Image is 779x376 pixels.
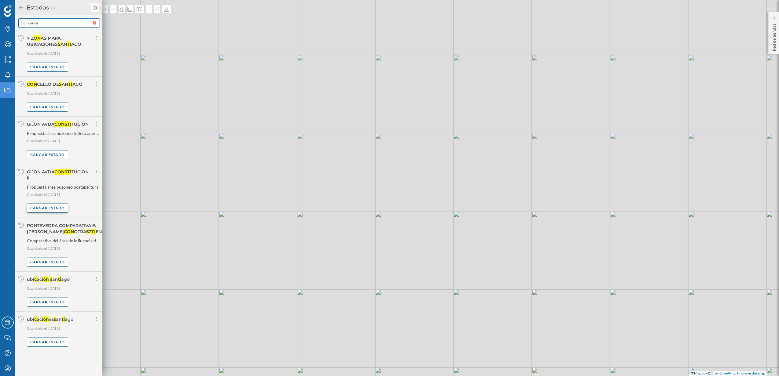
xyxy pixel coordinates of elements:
p: Guardado el: [DATE] [27,50,99,56]
p: Red de tiendas [771,21,777,51]
div: ENDAS [96,229,111,234]
div: CON [64,229,74,234]
h2: Estados [24,3,51,13]
div: OTRA [74,229,86,234]
div: aci [37,277,43,282]
p: Guardado el: [DATE] [27,90,99,96]
div: AGO [72,81,83,87]
div: on [43,316,49,322]
div: es [49,316,54,322]
span: Propuesta área buzoneo folleto apertura [27,130,99,136]
p: Guardado el: [DATE] [27,285,99,291]
a: OpenStreetMap [711,371,737,375]
a: Improve this map [737,371,765,375]
div: s [54,316,56,322]
div: ubi [27,316,34,322]
div: an [52,277,58,282]
div: ubi [27,277,34,282]
div: GIJON AVDA [27,169,54,175]
div: AN [61,42,67,47]
div: ON [34,35,41,41]
span: Soporte [12,4,34,10]
span: Propuesta area buzoneo postapertura [27,184,98,190]
div: s [50,277,52,282]
div: 7 Z [27,35,34,41]
div: CONSTI [54,169,72,175]
div: PONTEVEDRA COMPARATIVA E.[PERSON_NAME] [27,223,96,234]
div: c [34,277,37,282]
div: CELLO DE [37,81,59,87]
div: on [43,277,49,282]
img: Geoblink Logo [4,5,12,17]
div: an [56,316,62,322]
div: ago [61,277,70,282]
div: TI [68,81,72,87]
div: aci [37,316,43,322]
div: S [86,229,89,234]
div: CON [27,81,37,87]
div: TI [67,42,71,47]
div: c [34,316,37,322]
div: TI [91,229,96,234]
div: TUCION [72,121,89,127]
div: ti [58,277,61,282]
div: S [58,42,61,47]
div: © © [689,371,767,376]
div: ti [62,316,65,322]
div: 2 [89,229,91,234]
p: Guardado el: [DATE] [27,325,99,331]
a: Mapbox [694,371,707,375]
div: AS MAPA UBICACIONES [27,35,61,47]
div: GIJON AVDA [27,121,54,127]
div: CONSTI [54,121,72,127]
span: Comparativa del área de influencia de [PERSON_NAME] vs [PERSON_NAME] vs [PERSON_NAME] [27,238,99,244]
p: Guardado el: [DATE] [27,192,99,198]
div: ago [65,316,73,322]
div: AGO [71,42,81,47]
div: AN [62,81,68,87]
p: Guardado el: [DATE] [27,138,99,144]
p: Guardado el: [DATE] [27,245,99,251]
div: S [59,81,62,87]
